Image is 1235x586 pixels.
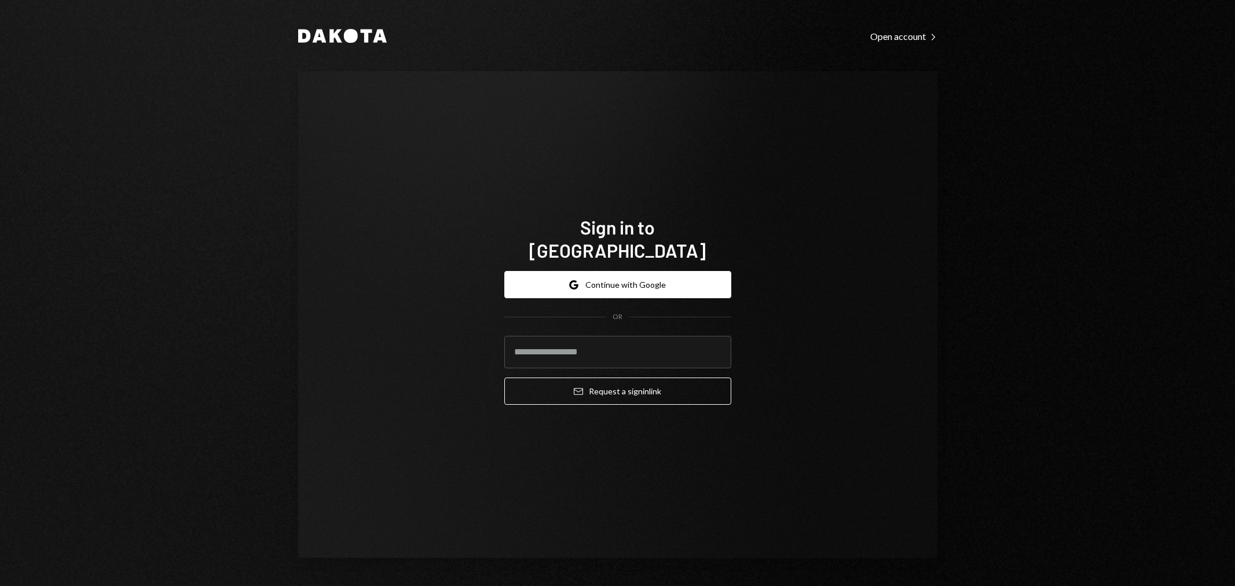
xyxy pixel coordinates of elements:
[504,271,731,298] button: Continue with Google
[504,378,731,405] button: Request a signinlink
[504,215,731,262] h1: Sign in to [GEOGRAPHIC_DATA]
[870,30,937,42] a: Open account
[613,312,622,322] div: OR
[870,31,937,42] div: Open account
